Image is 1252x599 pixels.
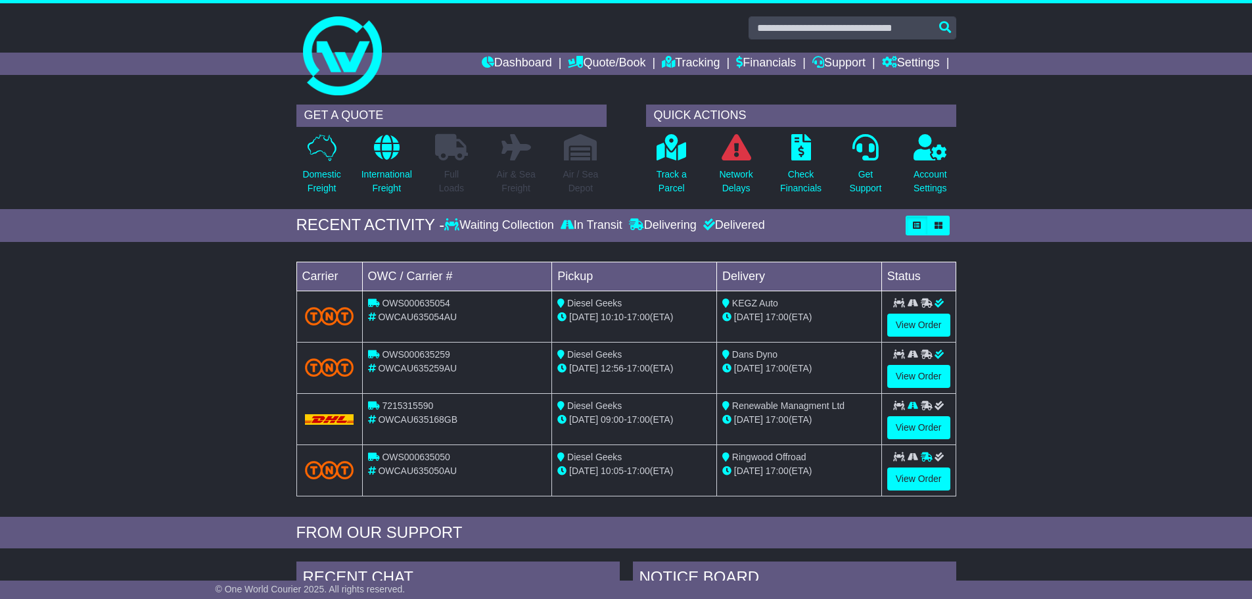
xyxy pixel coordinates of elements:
[569,414,598,425] span: [DATE]
[378,312,457,322] span: OWCAU635054AU
[563,168,599,195] p: Air / Sea Depot
[601,414,624,425] span: 09:00
[296,562,620,597] div: RECENT CHAT
[382,349,450,360] span: OWS000635259
[626,218,700,233] div: Delivering
[732,349,777,360] span: Dans Dyno
[732,298,778,308] span: KEGZ Auto
[382,452,450,462] span: OWS000635050
[305,414,354,425] img: DHL.png
[567,452,622,462] span: Diesel Geeks
[302,133,341,203] a: DomesticFreight
[627,414,650,425] span: 17:00
[568,53,645,75] a: Quote/Book
[444,218,557,233] div: Waiting Collection
[736,53,796,75] a: Financials
[601,363,624,373] span: 12:56
[627,363,650,373] span: 17:00
[887,467,950,491] a: View Order
[361,168,412,195] p: International Freight
[296,523,956,542] div: FROM OUR SUPPORT
[780,168,822,195] p: Check Financials
[569,466,598,476] span: [DATE]
[482,53,552,75] a: Dashboard
[848,133,882,203] a: GetSupport
[887,314,950,337] a: View Order
[662,53,720,75] a: Tracking
[216,584,406,594] span: © One World Courier 2025. All rights reserved.
[722,413,876,427] div: (ETA)
[849,168,881,195] p: Get Support
[732,400,845,411] span: Renewable Managment Ltd
[567,298,622,308] span: Diesel Geeks
[766,414,789,425] span: 17:00
[557,413,711,427] div: - (ETA)
[601,312,624,322] span: 10:10
[722,362,876,375] div: (ETA)
[882,53,940,75] a: Settings
[569,312,598,322] span: [DATE]
[766,312,789,322] span: 17:00
[719,168,753,195] p: Network Delays
[557,362,711,375] div: - (ETA)
[567,400,622,411] span: Diesel Geeks
[435,168,468,195] p: Full Loads
[305,461,354,479] img: TNT_Domestic.png
[914,168,947,195] p: Account Settings
[569,363,598,373] span: [DATE]
[734,466,763,476] span: [DATE]
[382,298,450,308] span: OWS000635054
[627,466,650,476] span: 17:00
[557,310,711,324] div: - (ETA)
[718,133,753,203] a: NetworkDelays
[557,464,711,478] div: - (ETA)
[633,562,956,597] div: NOTICE BOARD
[378,414,457,425] span: OWCAU635168GB
[552,262,717,291] td: Pickup
[734,414,763,425] span: [DATE]
[378,466,457,476] span: OWCAU635050AU
[296,105,607,127] div: GET A QUOTE
[302,168,340,195] p: Domestic Freight
[881,262,956,291] td: Status
[305,307,354,325] img: TNT_Domestic.png
[734,363,763,373] span: [DATE]
[557,218,626,233] div: In Transit
[887,365,950,388] a: View Order
[305,358,354,376] img: TNT_Domestic.png
[732,452,806,462] span: Ringwood Offroad
[887,416,950,439] a: View Order
[497,168,536,195] p: Air & Sea Freight
[722,310,876,324] div: (ETA)
[766,466,789,476] span: 17:00
[296,262,362,291] td: Carrier
[657,168,687,195] p: Track a Parcel
[361,133,413,203] a: InternationalFreight
[362,262,552,291] td: OWC / Carrier #
[734,312,763,322] span: [DATE]
[567,349,622,360] span: Diesel Geeks
[656,133,687,203] a: Track aParcel
[913,133,948,203] a: AccountSettings
[812,53,866,75] a: Support
[700,218,765,233] div: Delivered
[779,133,822,203] a: CheckFinancials
[716,262,881,291] td: Delivery
[766,363,789,373] span: 17:00
[646,105,956,127] div: QUICK ACTIONS
[627,312,650,322] span: 17:00
[296,216,445,235] div: RECENT ACTIVITY -
[601,466,624,476] span: 10:05
[378,363,457,373] span: OWCAU635259AU
[382,400,433,411] span: 7215315590
[722,464,876,478] div: (ETA)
